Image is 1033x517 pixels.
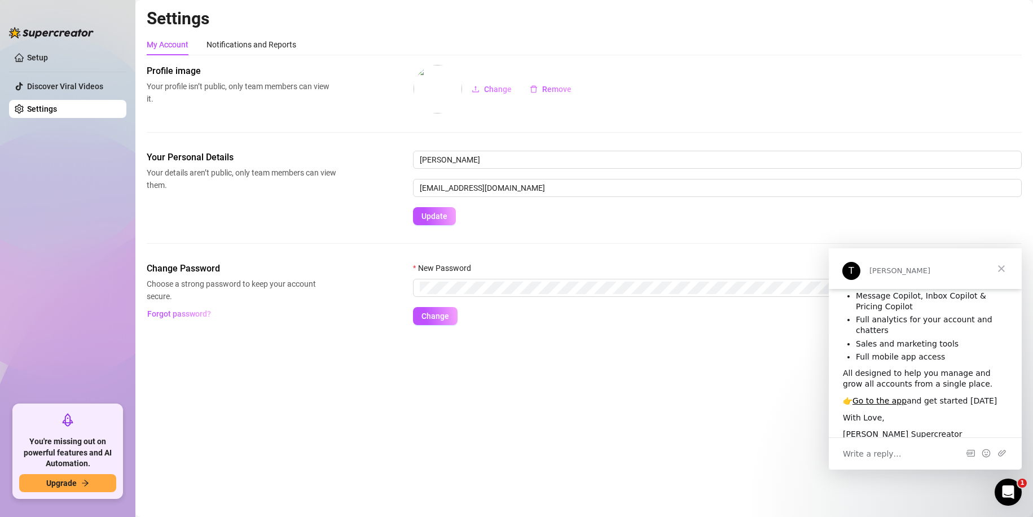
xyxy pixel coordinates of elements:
[413,307,458,325] button: Change
[61,413,74,427] span: rocket
[413,207,456,225] button: Update
[484,85,512,94] span: Change
[829,248,1022,470] iframe: Intercom live chat message
[1018,479,1027,488] span: 1
[147,305,211,323] button: Forgot password?
[413,151,1022,169] input: Enter name
[542,85,572,94] span: Remove
[46,479,77,488] span: Upgrade
[147,151,336,164] span: Your Personal Details
[147,38,188,51] div: My Account
[27,104,57,113] a: Settings
[206,38,296,51] div: Notifications and Reports
[995,479,1022,506] iframe: Intercom live chat
[421,212,447,221] span: Update
[27,82,103,91] a: Discover Viral Videos
[81,479,89,487] span: arrow-right
[421,312,449,321] span: Change
[147,80,336,105] span: Your profile isn’t public, only team members can view it.
[472,85,480,93] span: upload
[147,278,336,303] span: Choose a strong password to keep your account secure.
[420,282,1005,294] input: New Password
[19,474,116,492] button: Upgradearrow-right
[414,65,462,113] img: profilePics%2F8DP56aNxcjSmOaM9YR34QHjzxSs1.jpeg
[147,262,336,275] span: Change Password
[413,262,478,274] label: New Password
[9,27,94,38] img: logo-BBDzfeDw.svg
[147,309,211,318] span: Forgot password?
[147,167,336,191] span: Your details aren’t public, only team members can view them.
[19,436,116,470] span: You're missing out on powerful features and AI Automation.
[521,80,581,98] button: Remove
[413,179,1022,197] input: Enter new email
[463,80,521,98] button: Change
[27,53,48,62] a: Setup
[147,8,1022,29] h2: Settings
[147,64,336,78] span: Profile image
[530,85,538,93] span: delete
